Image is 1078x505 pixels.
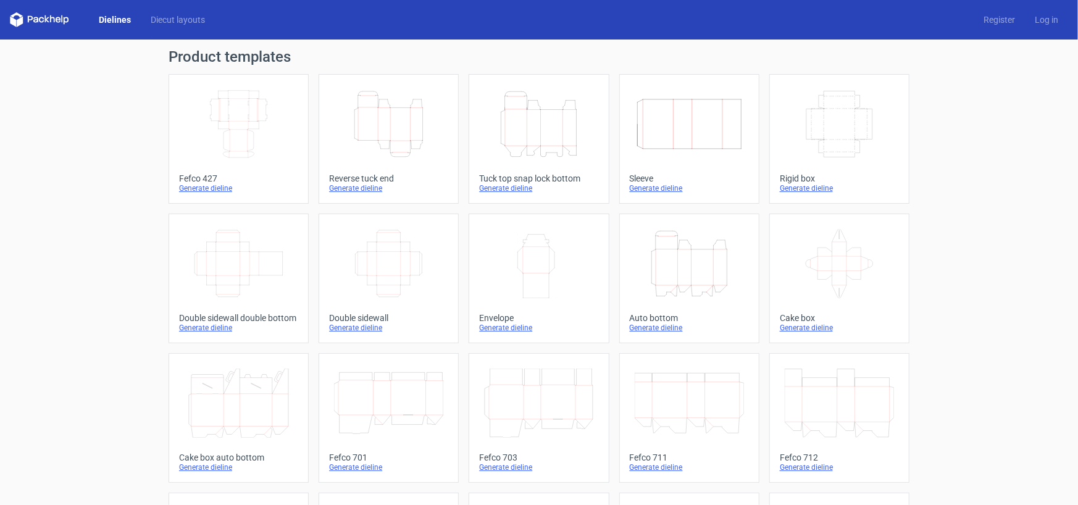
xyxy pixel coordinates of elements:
[479,173,598,183] div: Tuck top snap lock bottom
[179,173,298,183] div: Fefco 427
[469,214,609,343] a: EnvelopeGenerate dieline
[1025,14,1068,26] a: Log in
[179,323,298,333] div: Generate dieline
[179,183,298,193] div: Generate dieline
[769,214,909,343] a: Cake boxGenerate dieline
[780,453,899,462] div: Fefco 712
[780,183,899,193] div: Generate dieline
[319,214,459,343] a: Double sidewallGenerate dieline
[630,313,749,323] div: Auto bottom
[630,462,749,472] div: Generate dieline
[329,173,448,183] div: Reverse tuck end
[619,214,759,343] a: Auto bottomGenerate dieline
[479,323,598,333] div: Generate dieline
[329,453,448,462] div: Fefco 701
[169,74,309,204] a: Fefco 427Generate dieline
[479,453,598,462] div: Fefco 703
[169,353,309,483] a: Cake box auto bottomGenerate dieline
[319,353,459,483] a: Fefco 701Generate dieline
[769,353,909,483] a: Fefco 712Generate dieline
[780,313,899,323] div: Cake box
[329,313,448,323] div: Double sidewall
[630,323,749,333] div: Generate dieline
[479,183,598,193] div: Generate dieline
[974,14,1025,26] a: Register
[769,74,909,204] a: Rigid boxGenerate dieline
[630,173,749,183] div: Sleeve
[179,462,298,472] div: Generate dieline
[619,353,759,483] a: Fefco 711Generate dieline
[780,462,899,472] div: Generate dieline
[619,74,759,204] a: SleeveGenerate dieline
[141,14,215,26] a: Diecut layouts
[319,74,459,204] a: Reverse tuck endGenerate dieline
[329,323,448,333] div: Generate dieline
[479,462,598,472] div: Generate dieline
[469,353,609,483] a: Fefco 703Generate dieline
[630,183,749,193] div: Generate dieline
[329,183,448,193] div: Generate dieline
[780,173,899,183] div: Rigid box
[169,214,309,343] a: Double sidewall double bottomGenerate dieline
[630,453,749,462] div: Fefco 711
[169,49,909,64] h1: Product templates
[780,323,899,333] div: Generate dieline
[329,462,448,472] div: Generate dieline
[479,313,598,323] div: Envelope
[469,74,609,204] a: Tuck top snap lock bottomGenerate dieline
[179,313,298,323] div: Double sidewall double bottom
[89,14,141,26] a: Dielines
[179,453,298,462] div: Cake box auto bottom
